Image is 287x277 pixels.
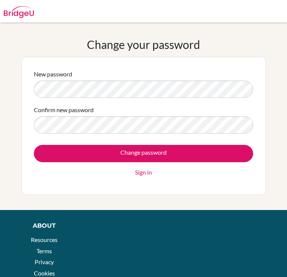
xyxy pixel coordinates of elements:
[34,145,253,162] input: Change password
[31,236,58,243] a: Resources
[34,70,72,79] label: New password
[17,221,72,230] div: About
[35,258,54,265] a: Privacy
[36,247,52,254] a: Terms
[135,168,152,177] a: Sign in
[87,38,200,51] h1: Change your password
[4,6,34,18] img: Bridge-U
[34,269,55,277] a: Cookies
[34,105,94,114] label: Confirm new password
